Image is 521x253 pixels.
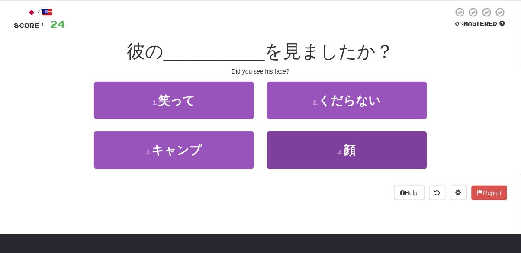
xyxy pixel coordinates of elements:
span: を見ましたか？ [265,41,394,61]
small: 1 . [153,99,158,106]
span: Score: [14,22,45,29]
span: __________ [164,41,265,61]
span: 笑って [158,94,195,107]
span: キャンプ [151,144,202,157]
small: 4 . [338,149,344,156]
div: Mastered [453,20,507,28]
small: 2 . [313,99,318,106]
button: 3.キャンプ [94,131,254,169]
div: / [14,7,65,18]
button: 4.顔 [267,131,427,169]
span: 彼の [127,41,164,61]
span: 24 [50,19,65,29]
button: Round history (alt+y) [429,186,446,200]
small: 3 . [146,149,151,156]
div: Did you see his face? [14,67,507,76]
span: 顔 [344,144,356,157]
span: 0 % [455,20,464,27]
button: 2.くだらない [267,82,427,119]
button: 1.笑って [94,82,254,119]
button: Help! [394,186,425,200]
span: くだらない [318,94,381,107]
button: Report [472,186,507,200]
